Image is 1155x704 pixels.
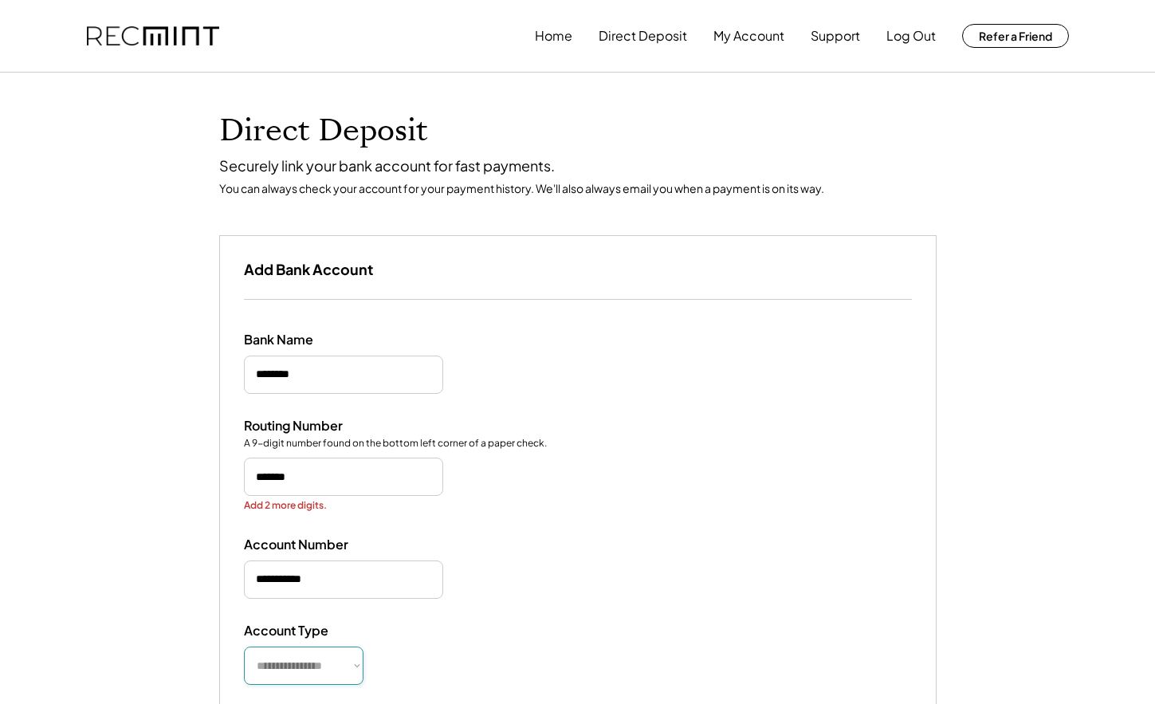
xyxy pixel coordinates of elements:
h3: Add Bank Account [244,260,373,278]
div: Bank Name [244,332,403,348]
div: Routing Number [244,418,403,435]
button: Refer a Friend [962,24,1069,48]
button: Log Out [886,20,936,52]
button: Home [535,20,572,52]
div: Account Number [244,537,403,553]
div: You can always check your account for your payment history. We'll also always email you when a pa... [219,181,937,195]
div: Account Type [244,623,403,639]
div: Add 2 more digits. [244,499,403,513]
button: Direct Deposit [599,20,687,52]
h1: Direct Deposit [219,112,937,150]
div: A 9-digit number found on the bottom left corner of a paper check. [244,437,547,450]
div: Securely link your bank account for fast payments. [219,156,937,175]
button: My Account [713,20,784,52]
button: Support [811,20,860,52]
img: recmint-logotype%403x.png [87,26,219,46]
